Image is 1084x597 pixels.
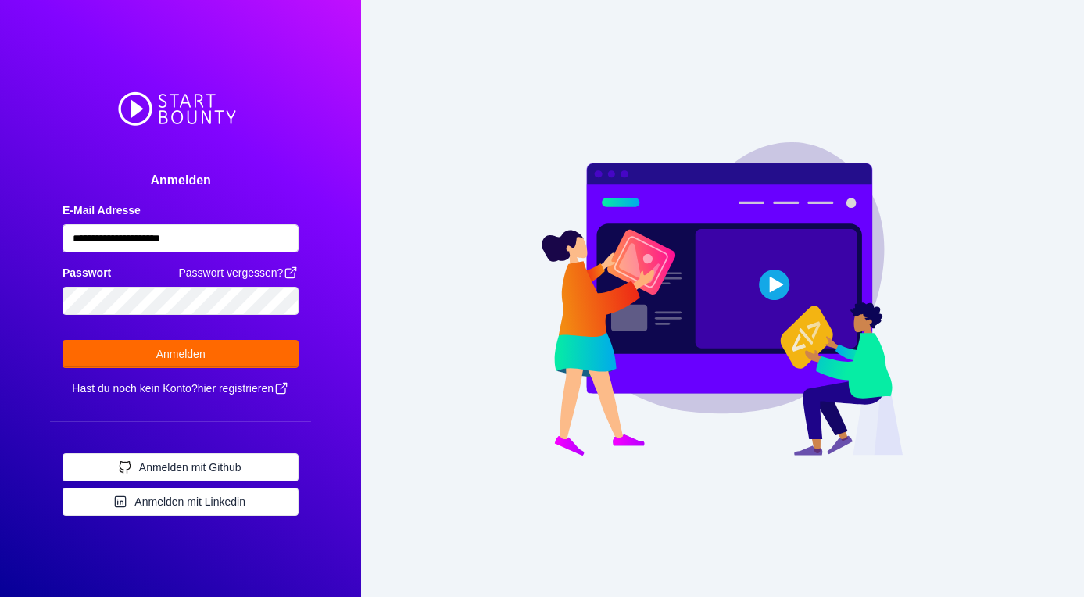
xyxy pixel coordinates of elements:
[63,202,299,218] label: E-Mail Adresse
[63,265,299,281] label: Passwort
[198,382,289,395] a: hier registrieren
[63,453,299,481] a: Anmelden mit Github
[110,81,251,142] img: startbounty-logo-white-180x78.png
[50,171,311,190] h2: Anmelden
[50,381,311,396] div: Hast du noch kein Konto?
[63,340,299,368] button: Anmelden
[63,488,299,516] a: Anmelden mit Linkedin
[178,266,299,279] a: Passwort vergessen?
